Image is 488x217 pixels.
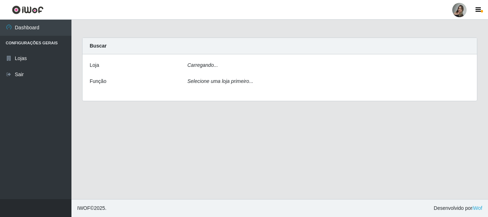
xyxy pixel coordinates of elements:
[434,204,482,212] span: Desenvolvido por
[90,61,99,69] label: Loja
[188,78,253,84] i: Selecione uma loja primeiro...
[472,205,482,211] a: iWof
[77,205,90,211] span: IWOF
[188,62,218,68] i: Carregando...
[90,78,106,85] label: Função
[12,5,44,14] img: CoreUI Logo
[77,204,106,212] span: © 2025 .
[90,43,106,49] strong: Buscar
